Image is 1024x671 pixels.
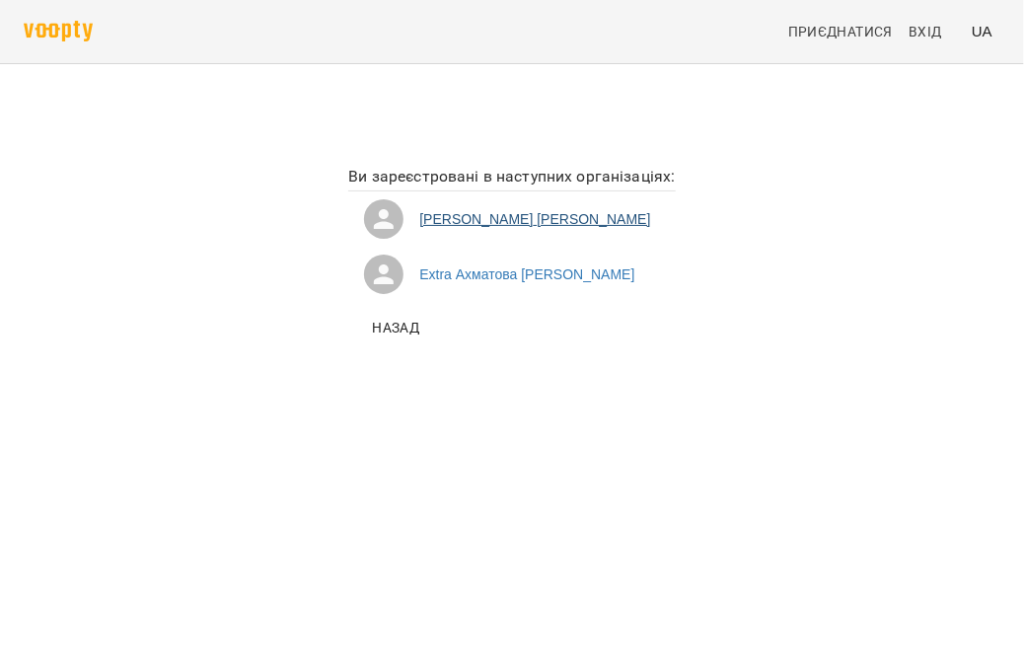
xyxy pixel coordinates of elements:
[780,14,901,49] a: Приєднатися
[348,163,675,190] h6: Ви зареєстровані в наступних організаціях:
[348,247,675,302] li: Extra Ахматова [PERSON_NAME]
[24,21,93,41] img: voopty.png
[372,316,419,339] span: Назад
[901,14,964,49] a: Вхід
[348,191,675,247] li: [PERSON_NAME] [PERSON_NAME]
[788,20,893,43] span: Приєднатися
[909,20,942,43] span: Вхід
[364,310,427,345] button: Назад
[964,13,1000,49] button: UA
[972,21,992,41] span: UA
